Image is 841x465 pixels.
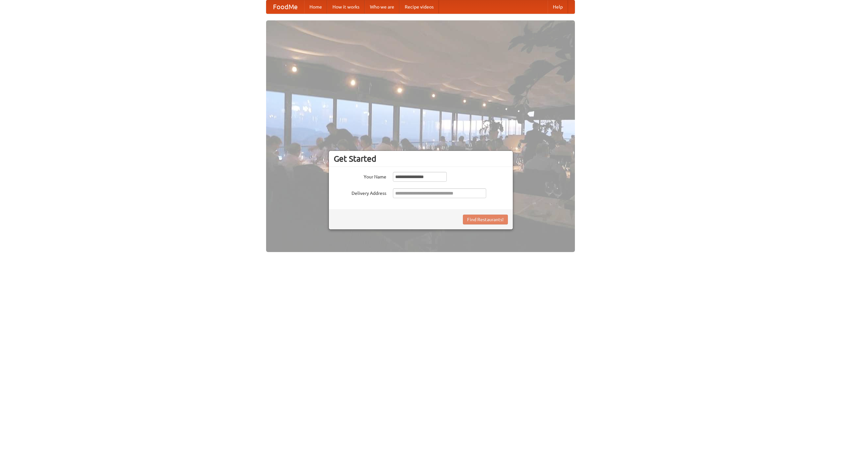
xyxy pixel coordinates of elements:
a: Who we are [365,0,399,13]
button: Find Restaurants! [463,215,508,224]
a: Recipe videos [399,0,439,13]
label: Delivery Address [334,188,386,197]
a: Home [304,0,327,13]
h3: Get Started [334,154,508,164]
a: How it works [327,0,365,13]
a: FoodMe [266,0,304,13]
label: Your Name [334,172,386,180]
a: Help [548,0,568,13]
